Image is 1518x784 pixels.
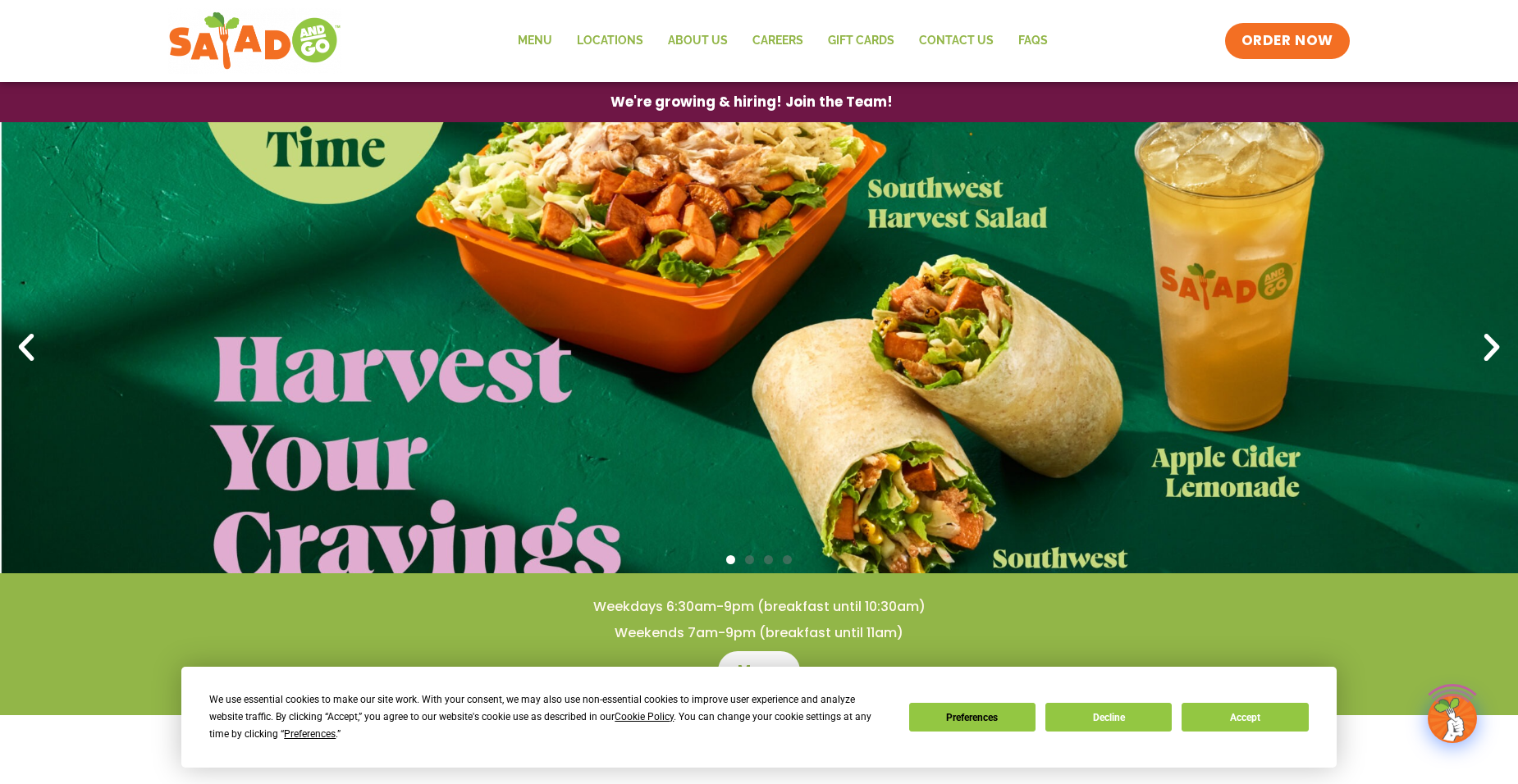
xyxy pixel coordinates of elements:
[8,330,44,366] div: Previous slide
[505,22,565,60] a: Menu
[565,22,656,60] a: Locations
[764,555,773,564] span: Go to slide 3
[745,555,754,564] span: Go to slide 2
[586,83,917,121] a: We're growing & hiring! Join the Team!
[33,624,1485,642] h4: Weekends 7am-9pm (breakfast until 11am)
[656,22,740,60] a: About Us
[726,555,735,564] span: Go to slide 1
[1474,330,1510,366] div: Next slide
[783,555,792,564] span: Go to slide 4
[738,661,780,681] span: Menu
[33,598,1485,616] h4: Weekdays 6:30am-9pm (breakfast until 10:30am)
[209,691,889,743] div: We use essential cookies to make our site work. With your consent, we may also use non-essential ...
[284,728,336,740] span: Preferences
[615,711,674,722] span: Cookie Policy
[1225,23,1350,59] a: ORDER NOW
[168,8,341,74] img: new-SAG-logo-768×292
[907,22,1006,60] a: Contact Us
[181,667,1337,768] div: Cookie Consent Prompt
[740,22,816,60] a: Careers
[1241,31,1333,51] span: ORDER NOW
[816,22,907,60] a: GIFT CARDS
[1182,703,1308,732] button: Accept
[718,651,799,691] a: Menu
[1045,703,1172,732] button: Decline
[1006,22,1060,60] a: FAQs
[909,703,1036,732] button: Preferences
[610,95,893,109] span: We're growing & hiring! Join the Team!
[505,22,1060,60] nav: Menu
